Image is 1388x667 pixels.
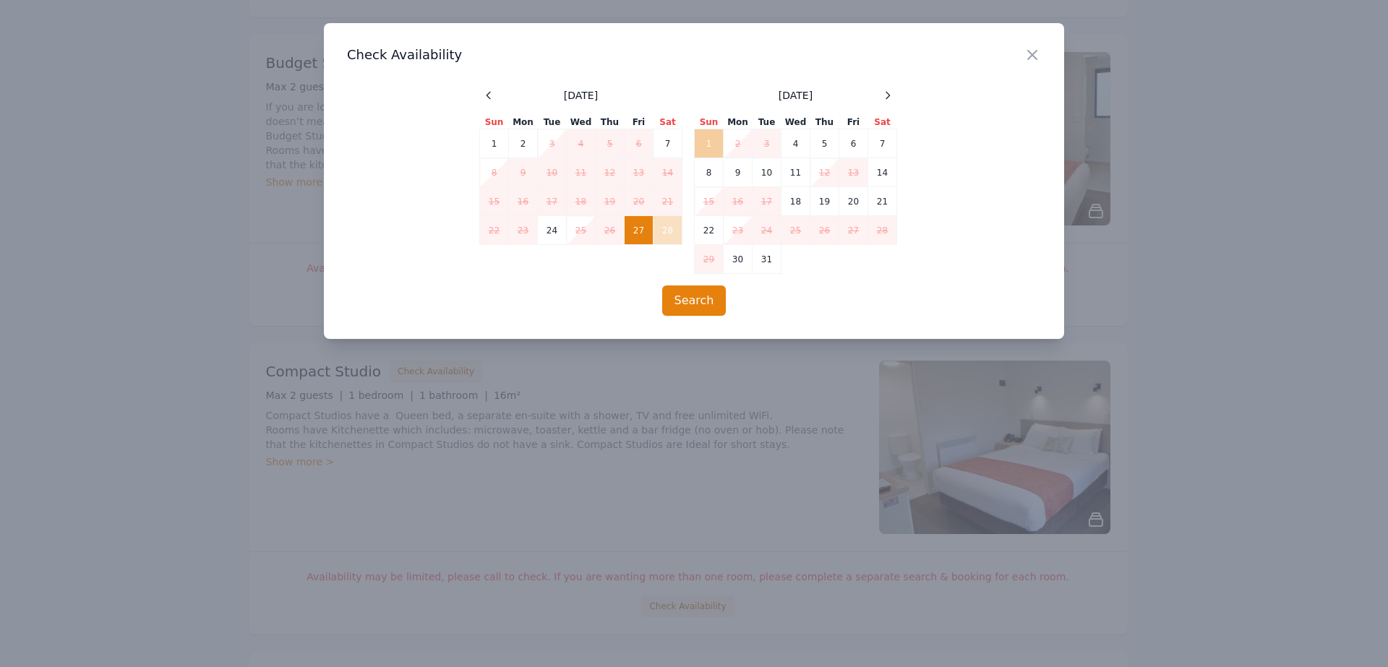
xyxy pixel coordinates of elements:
[509,158,538,187] td: 9
[868,129,897,158] td: 7
[753,245,781,274] td: 31
[538,216,567,245] td: 24
[724,116,753,129] th: Mon
[567,158,596,187] td: 11
[625,116,654,129] th: Fri
[625,158,654,187] td: 13
[839,216,868,245] td: 27
[810,158,839,187] td: 12
[347,46,1041,64] h3: Check Availability
[781,158,810,187] td: 11
[839,129,868,158] td: 6
[538,116,567,129] th: Tue
[509,216,538,245] td: 23
[480,187,509,216] td: 15
[596,158,625,187] td: 12
[781,216,810,245] td: 25
[695,158,724,187] td: 8
[810,216,839,245] td: 26
[839,116,868,129] th: Fri
[596,187,625,216] td: 19
[567,216,596,245] td: 25
[625,187,654,216] td: 20
[695,245,724,274] td: 29
[509,116,538,129] th: Mon
[781,187,810,216] td: 18
[868,216,897,245] td: 28
[753,116,781,129] th: Tue
[538,187,567,216] td: 17
[810,187,839,216] td: 19
[724,158,753,187] td: 9
[567,116,596,129] th: Wed
[480,216,509,245] td: 22
[695,116,724,129] th: Sun
[662,285,727,316] button: Search
[781,116,810,129] th: Wed
[596,116,625,129] th: Thu
[654,216,682,245] td: 28
[509,187,538,216] td: 16
[753,187,781,216] td: 17
[695,129,724,158] td: 1
[567,129,596,158] td: 4
[625,216,654,245] td: 27
[839,187,868,216] td: 20
[625,129,654,158] td: 6
[868,116,897,129] th: Sat
[781,129,810,158] td: 4
[654,129,682,158] td: 7
[810,129,839,158] td: 5
[654,187,682,216] td: 21
[810,116,839,129] th: Thu
[868,187,897,216] td: 21
[695,216,724,245] td: 22
[596,129,625,158] td: 5
[654,158,682,187] td: 14
[868,158,897,187] td: 14
[753,129,781,158] td: 3
[564,88,598,103] span: [DATE]
[538,129,567,158] td: 3
[654,116,682,129] th: Sat
[480,158,509,187] td: 8
[509,129,538,158] td: 2
[724,187,753,216] td: 16
[695,187,724,216] td: 15
[480,129,509,158] td: 1
[724,216,753,245] td: 23
[753,216,781,245] td: 24
[538,158,567,187] td: 10
[567,187,596,216] td: 18
[753,158,781,187] td: 10
[839,158,868,187] td: 13
[779,88,813,103] span: [DATE]
[596,216,625,245] td: 26
[480,116,509,129] th: Sun
[724,129,753,158] td: 2
[724,245,753,274] td: 30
